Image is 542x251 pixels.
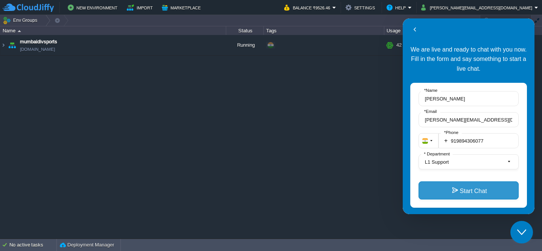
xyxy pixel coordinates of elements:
div: Usage [385,26,464,35]
iframe: chat widget [403,18,534,214]
button: Deployment Manager [60,241,114,249]
button: Help [387,3,408,12]
button: Env Groups [3,15,40,26]
a: mumbaidivsports [20,38,57,46]
div: 42 / 114 [396,35,414,55]
a: [DOMAIN_NAME] [20,46,55,53]
iframe: chat widget [510,221,534,243]
div: Running [226,35,264,55]
button: Import [127,3,155,12]
button: New Environment [68,3,120,12]
div: Name [1,26,226,35]
div: Status [227,26,263,35]
button: [PERSON_NAME][EMAIL_ADDRESS][DOMAIN_NAME] [421,3,534,12]
div: No active tasks [9,239,56,251]
button: Settings [346,3,377,12]
img: CloudJiffy [3,3,54,12]
button: Balance ₹9526.46 [284,3,332,12]
img: AMDAwAAAACH5BAEAAAAALAAAAAABAAEAAAICRAEAOw== [18,30,21,32]
img: AMDAwAAAACH5BAEAAAAALAAAAAABAAEAAAICRAEAOw== [0,35,6,55]
button: Marketplace [162,3,203,12]
img: AMDAwAAAACH5BAEAAAAALAAAAAABAAEAAAICRAEAOw== [7,35,17,55]
div: Tags [264,26,384,35]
